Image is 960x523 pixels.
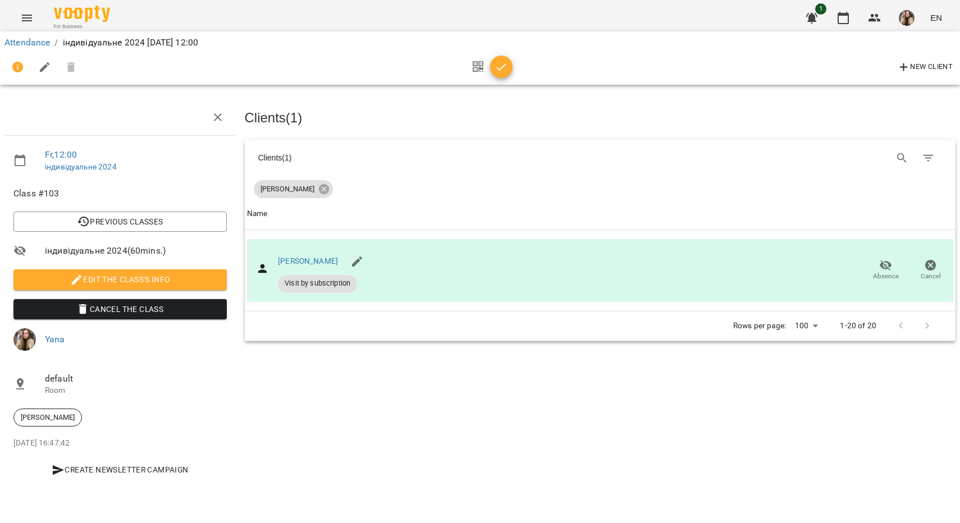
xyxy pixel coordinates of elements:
[13,438,227,449] p: [DATE] 16:47:42
[54,6,110,22] img: Voopty Logo
[790,318,822,334] div: 100
[278,256,338,265] a: [PERSON_NAME]
[45,385,227,396] p: Room
[733,320,786,332] p: Rows per page:
[247,207,954,221] span: Name
[899,10,915,26] img: ff8a976e702017e256ed5c6ae80139e5.jpg
[22,302,218,316] span: Cancel the class
[63,36,199,49] p: індивідуальне 2024 [DATE] 12:00
[815,3,826,15] span: 1
[45,162,117,171] a: індивідуальне 2024
[45,372,227,386] span: default
[4,36,956,49] nav: breadcrumb
[14,412,81,423] span: [PERSON_NAME]
[54,36,58,49] li: /
[13,269,227,290] button: Edit the class's Info
[908,255,953,286] button: Cancel
[247,207,268,221] div: Sort
[254,184,321,194] span: [PERSON_NAME]
[840,320,876,332] p: 1-20 of 20
[915,145,942,172] button: Filter
[873,272,899,281] span: Absence
[13,212,227,232] button: Previous Classes
[13,299,227,319] button: Cancel the class
[897,61,953,74] span: New Client
[13,328,36,351] img: ff8a976e702017e256ed5c6ae80139e5.jpg
[54,23,110,30] span: For Business
[245,140,956,176] div: Table Toolbar
[926,7,947,28] button: EN
[247,207,268,221] div: Name
[45,149,77,160] a: Fr , 12:00
[258,152,591,163] div: Clients ( 1 )
[13,4,40,31] button: Menu
[18,463,222,476] span: Create Newsletter Campaign
[13,409,82,426] div: [PERSON_NAME]
[889,145,916,172] button: Search
[930,12,942,24] span: EN
[921,272,941,281] span: Cancel
[13,187,227,200] span: Class #103
[13,460,227,480] button: Create Newsletter Campaign
[863,255,908,286] button: Absence
[4,37,50,48] a: Attendance
[894,58,956,76] button: New Client
[22,273,218,286] span: Edit the class's Info
[45,334,65,345] a: Yana
[254,180,333,198] div: [PERSON_NAME]
[22,215,218,228] span: Previous Classes
[278,278,357,288] span: Visit by subscription
[45,244,227,258] span: індивідуальне 2024 ( 60 mins. )
[245,111,956,125] h3: Clients ( 1 )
